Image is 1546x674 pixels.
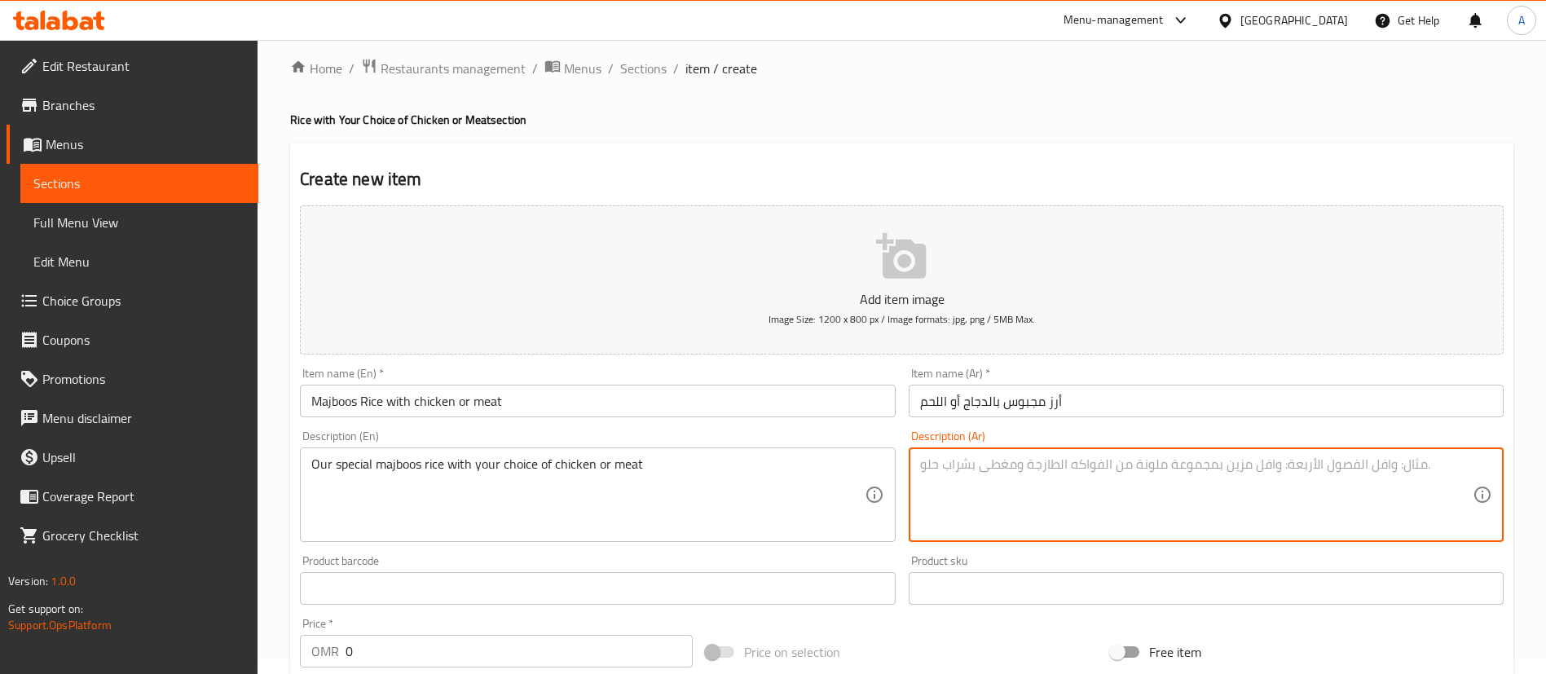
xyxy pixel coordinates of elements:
[20,242,258,281] a: Edit Menu
[1240,11,1348,29] div: [GEOGRAPHIC_DATA]
[544,58,601,79] a: Menus
[33,174,245,193] span: Sections
[608,59,614,78] li: /
[1149,642,1201,662] span: Free item
[7,86,258,125] a: Branches
[300,205,1504,355] button: Add item imageImage Size: 1200 x 800 px / Image formats: jpg, png / 5MB Max.
[564,59,601,78] span: Menus
[20,203,258,242] a: Full Menu View
[361,58,526,79] a: Restaurants management
[42,291,245,311] span: Choice Groups
[8,615,112,636] a: Support.OpsPlatform
[769,310,1035,328] span: Image Size: 1200 x 800 px / Image formats: jpg, png / 5MB Max.
[42,56,245,76] span: Edit Restaurant
[42,526,245,545] span: Grocery Checklist
[42,369,245,389] span: Promotions
[7,399,258,438] a: Menu disclaimer
[290,58,1513,79] nav: breadcrumb
[909,572,1504,605] input: Please enter product sku
[1064,11,1164,30] div: Menu-management
[46,134,245,154] span: Menus
[20,164,258,203] a: Sections
[311,641,339,661] p: OMR
[7,477,258,516] a: Coverage Report
[8,570,48,592] span: Version:
[42,447,245,467] span: Upsell
[7,438,258,477] a: Upsell
[381,59,526,78] span: Restaurants management
[325,289,1478,309] p: Add item image
[349,59,355,78] li: /
[311,456,864,534] textarea: Our special majboos rice with your choice of chicken or meat
[300,572,895,605] input: Please enter product barcode
[1518,11,1525,29] span: A
[685,59,757,78] span: item / create
[33,213,245,232] span: Full Menu View
[346,635,693,667] input: Please enter price
[33,252,245,271] span: Edit Menu
[8,598,83,619] span: Get support on:
[7,320,258,359] a: Coupons
[7,516,258,555] a: Grocery Checklist
[51,570,76,592] span: 1.0.0
[673,59,679,78] li: /
[42,95,245,115] span: Branches
[744,642,840,662] span: Price on selection
[7,125,258,164] a: Menus
[909,385,1504,417] input: Enter name Ar
[290,59,342,78] a: Home
[300,167,1504,192] h2: Create new item
[42,330,245,350] span: Coupons
[7,46,258,86] a: Edit Restaurant
[290,112,1513,128] h4: Rice with Your Choice of Chicken or Meat section
[532,59,538,78] li: /
[300,385,895,417] input: Enter name En
[620,59,667,78] a: Sections
[42,408,245,428] span: Menu disclaimer
[7,281,258,320] a: Choice Groups
[42,487,245,506] span: Coverage Report
[7,359,258,399] a: Promotions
